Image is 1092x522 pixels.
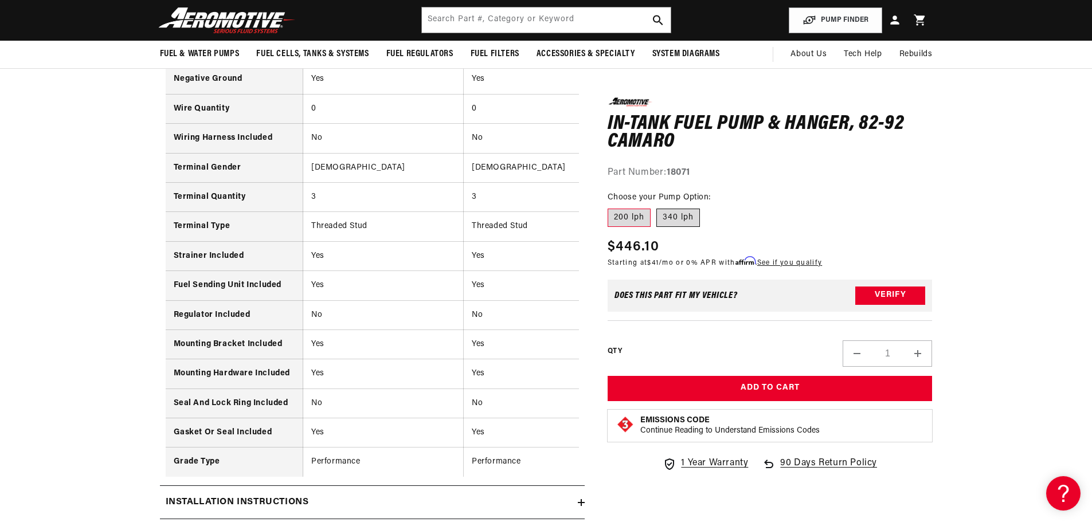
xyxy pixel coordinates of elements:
span: Affirm [735,256,756,265]
td: No [303,388,464,418]
td: 0 [303,94,464,123]
td: 3 [303,182,464,211]
label: 340 lph [656,209,700,227]
td: Yes [464,418,624,448]
span: Fuel Filters [471,48,519,60]
label: QTY [608,347,622,356]
th: Wiring Harness Included [166,124,303,153]
td: Yes [303,329,464,359]
h1: In-Tank Fuel Pump & Hanger, 82-92 Camaro [608,115,933,151]
td: Yes [464,271,624,300]
a: 90 Days Return Policy [762,456,877,482]
td: Yes [464,359,624,388]
button: PUMP FINDER [789,7,882,33]
summary: Installation Instructions [160,486,585,519]
td: No [464,124,624,153]
legend: Choose your Pump Option: [608,191,712,203]
label: 200 lph [608,209,651,227]
img: Emissions code [616,415,635,434]
span: Accessories & Specialty [537,48,635,60]
summary: Fuel Regulators [378,41,462,68]
td: No [303,300,464,329]
th: Terminal Gender [166,153,303,182]
th: Terminal Quantity [166,182,303,211]
button: Verify [855,286,925,304]
td: Yes [464,329,624,359]
td: Yes [303,271,464,300]
td: Threaded Stud [303,212,464,241]
a: About Us [782,41,835,68]
span: $41 [647,259,659,266]
td: Threaded Stud [464,212,624,241]
td: Yes [303,65,464,94]
td: Yes [464,65,624,94]
span: 90 Days Return Policy [780,456,877,482]
td: Performance [464,448,624,477]
th: Fuel Sending Unit Included [166,271,303,300]
td: [DEMOGRAPHIC_DATA] [303,153,464,182]
span: $446.10 [608,236,659,257]
th: Seal And Lock Ring Included [166,388,303,418]
span: Tech Help [844,48,882,61]
h2: Installation Instructions [166,495,309,510]
button: Add to Cart [608,375,933,401]
img: Aeromotive [155,7,299,34]
div: Part Number: [608,165,933,180]
button: Emissions CodeContinue Reading to Understand Emissions Codes [640,415,820,436]
a: See if you qualify - Learn more about Affirm Financing (opens in modal) [757,259,822,266]
span: System Diagrams [652,48,720,60]
td: 0 [464,94,624,123]
span: Rebuilds [899,48,933,61]
td: No [464,388,624,418]
th: Mounting Bracket Included [166,329,303,359]
td: No [464,300,624,329]
summary: Rebuilds [891,41,941,68]
span: 1 Year Warranty [681,456,748,471]
td: No [303,124,464,153]
th: Wire Quantity [166,94,303,123]
p: Continue Reading to Understand Emissions Codes [640,426,820,436]
th: Terminal Type [166,212,303,241]
summary: Fuel & Water Pumps [151,41,248,68]
a: 1 Year Warranty [663,456,748,471]
th: Gasket Or Seal Included [166,418,303,448]
th: Negative Ground [166,65,303,94]
summary: Fuel Filters [462,41,528,68]
button: search button [645,7,671,33]
th: Regulator Included [166,300,303,329]
input: Search by Part Number, Category or Keyword [422,7,671,33]
td: Yes [303,359,464,388]
span: Fuel Regulators [386,48,453,60]
td: 3 [464,182,624,211]
span: Fuel & Water Pumps [160,48,240,60]
summary: Fuel Cells, Tanks & Systems [248,41,377,68]
summary: Accessories & Specialty [528,41,644,68]
th: Mounting Hardware Included [166,359,303,388]
span: Fuel Cells, Tanks & Systems [256,48,369,60]
summary: System Diagrams [644,41,729,68]
th: Grade Type [166,448,303,477]
strong: Emissions Code [640,416,710,425]
td: Yes [464,241,624,270]
summary: Tech Help [835,41,890,68]
div: Does This part fit My vehicle? [615,291,738,300]
td: Yes [303,241,464,270]
th: Strainer Included [166,241,303,270]
strong: 18071 [667,167,690,176]
td: Yes [303,418,464,448]
td: [DEMOGRAPHIC_DATA] [464,153,624,182]
span: About Us [790,50,827,58]
td: Performance [303,448,464,477]
p: Starting at /mo or 0% APR with . [608,257,822,268]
